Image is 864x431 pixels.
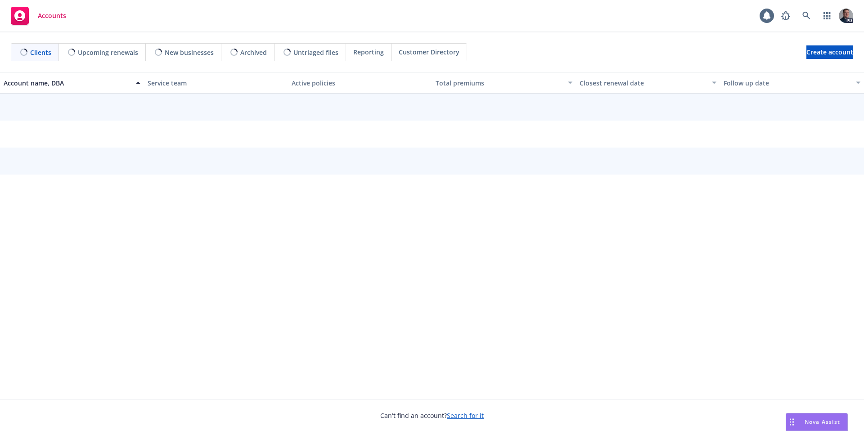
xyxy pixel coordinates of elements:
div: Account name, DBA [4,78,130,88]
span: Accounts [38,12,66,19]
a: Create account [806,45,853,59]
span: Customer Directory [399,47,459,57]
div: Drag to move [786,413,797,431]
a: Accounts [7,3,70,28]
div: Total premiums [436,78,562,88]
div: Follow up date [724,78,850,88]
button: Closest renewal date [576,72,720,94]
span: Can't find an account? [380,411,484,420]
button: Active policies [288,72,432,94]
a: Search [797,7,815,25]
span: Create account [806,44,853,61]
a: Search for it [447,411,484,420]
img: photo [839,9,853,23]
span: Archived [240,48,267,57]
span: Upcoming renewals [78,48,138,57]
a: Report a Bug [777,7,795,25]
button: Total premiums [432,72,576,94]
div: Active policies [292,78,428,88]
div: Service team [148,78,284,88]
button: Follow up date [720,72,864,94]
button: Nova Assist [786,413,848,431]
span: Clients [30,48,51,57]
div: Closest renewal date [580,78,706,88]
span: Nova Assist [805,418,840,426]
button: Service team [144,72,288,94]
span: Reporting [353,47,384,57]
a: Switch app [818,7,836,25]
span: Untriaged files [293,48,338,57]
span: New businesses [165,48,214,57]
